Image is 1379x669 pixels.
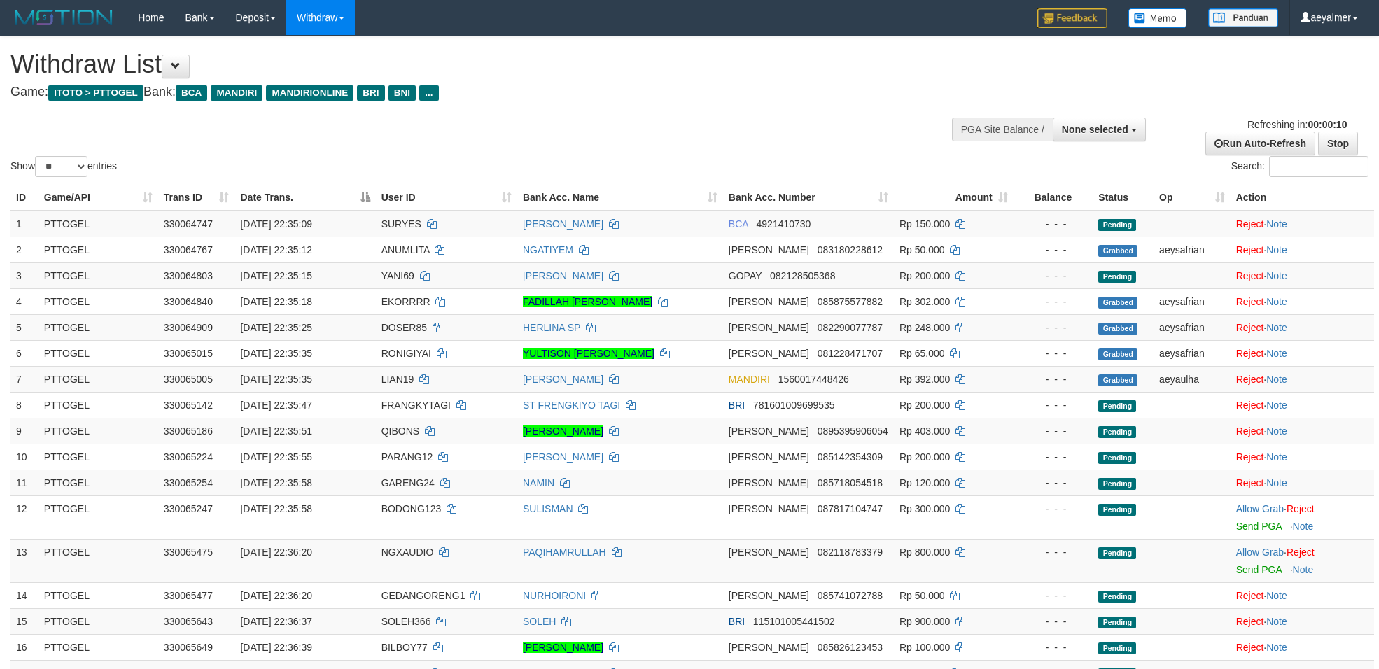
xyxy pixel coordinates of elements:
span: Rp 248.000 [899,322,950,333]
span: Rp 403.000 [899,425,950,437]
div: - - - [1019,295,1088,309]
span: 330064767 [164,244,213,255]
h1: Withdraw List [10,50,905,78]
a: Send PGA [1236,521,1282,532]
td: PTTOGEL [38,444,158,470]
td: · [1231,418,1374,444]
button: None selected [1053,118,1146,141]
td: aeysafrian [1154,340,1231,366]
div: - - - [1019,217,1088,231]
a: NGATIYEM [523,244,573,255]
a: Reject [1236,244,1264,255]
a: Reject [1236,425,1264,437]
div: - - - [1019,640,1088,654]
td: PTTOGEL [38,539,158,582]
span: Copy 085875577882 to clipboard [818,296,883,307]
strong: 00:00:10 [1308,119,1347,130]
td: PTTOGEL [38,495,158,539]
td: 5 [10,314,38,340]
td: 16 [10,634,38,660]
td: 9 [10,418,38,444]
span: [DATE] 22:36:20 [240,547,311,558]
span: ITOTO > PTTOGEL [48,85,143,101]
span: LIAN19 [381,374,414,385]
div: - - - [1019,346,1088,360]
td: PTTOGEL [38,314,158,340]
a: [PERSON_NAME] [523,425,603,437]
span: 330065254 [164,477,213,488]
td: 13 [10,539,38,582]
a: PAQIHAMRULLAH [523,547,606,558]
a: ST FRENGKIYO TAGI [523,400,620,411]
a: FADILLAH [PERSON_NAME] [523,296,652,307]
img: MOTION_logo.png [10,7,117,28]
span: 330064840 [164,296,213,307]
a: SULISMAN [523,503,573,514]
a: SOLEH [523,616,556,627]
div: - - - [1019,589,1088,603]
span: [DATE] 22:35:51 [240,425,311,437]
span: BNI [388,85,416,101]
span: Grabbed [1098,245,1137,257]
span: Copy 082290077787 to clipboard [818,322,883,333]
span: BRI [729,616,745,627]
span: Rp 65.000 [899,348,945,359]
span: Pending [1098,617,1136,628]
td: 6 [10,340,38,366]
span: BRI [729,400,745,411]
span: 330065643 [164,616,213,627]
th: ID [10,185,38,211]
span: Pending [1098,426,1136,438]
span: [DATE] 22:35:15 [240,270,311,281]
span: Rp 300.000 [899,503,950,514]
a: Note [1266,477,1287,488]
th: User ID: activate to sort column ascending [376,185,517,211]
span: BCA [729,218,748,230]
th: Date Trans.: activate to sort column descending [234,185,375,211]
span: GOPAY [729,270,762,281]
td: PTTOGEL [38,237,158,262]
span: Copy 085142354309 to clipboard [818,451,883,463]
span: 330065015 [164,348,213,359]
span: GARENG24 [381,477,435,488]
span: Copy 087817104747 to clipboard [818,503,883,514]
th: Status [1093,185,1154,211]
span: Copy 0895395906054 to clipboard [818,425,888,437]
div: - - - [1019,372,1088,386]
span: SURYES [381,218,421,230]
span: NGXAUDIO [381,547,434,558]
span: Copy 082118783379 to clipboard [818,547,883,558]
span: Pending [1098,478,1136,490]
span: QIBONS [381,425,419,437]
td: aeysafrian [1154,237,1231,262]
a: Reject [1236,270,1264,281]
span: FRANGKYTAGI [381,400,451,411]
span: [PERSON_NAME] [729,244,809,255]
a: NURHOIRONI [523,590,586,601]
div: - - - [1019,450,1088,464]
span: 330064803 [164,270,213,281]
span: Copy 085741072788 to clipboard [818,590,883,601]
span: · [1236,547,1287,558]
span: MANDIRI [729,374,770,385]
span: BODONG123 [381,503,442,514]
a: Reject [1236,590,1264,601]
td: · [1231,340,1374,366]
span: [PERSON_NAME] [729,477,809,488]
a: Allow Grab [1236,547,1284,558]
td: PTTOGEL [38,582,158,608]
td: 8 [10,392,38,418]
a: [PERSON_NAME] [523,451,603,463]
span: PARANG12 [381,451,433,463]
span: Rp 50.000 [899,590,945,601]
span: Pending [1098,219,1136,231]
th: Op: activate to sort column ascending [1154,185,1231,211]
a: Note [1266,590,1287,601]
span: ANUMLITA [381,244,430,255]
a: Note [1266,374,1287,385]
span: [DATE] 22:35:25 [240,322,311,333]
a: Reject [1287,503,1315,514]
span: [DATE] 22:35:55 [240,451,311,463]
td: PTTOGEL [38,392,158,418]
span: [DATE] 22:36:37 [240,616,311,627]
